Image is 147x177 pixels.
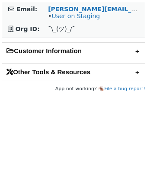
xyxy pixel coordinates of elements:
h2: Other Tools & Resources [2,64,145,80]
h2: Customer Information [2,43,145,59]
strong: Email: [16,6,38,13]
footer: App not working? 🪳 [2,85,145,93]
span: ¯\_(ツ)_/¯ [48,25,75,32]
span: • [48,13,100,19]
strong: Org ID: [16,25,40,32]
a: File a bug report! [104,86,145,92]
a: User on Staging [51,13,100,19]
